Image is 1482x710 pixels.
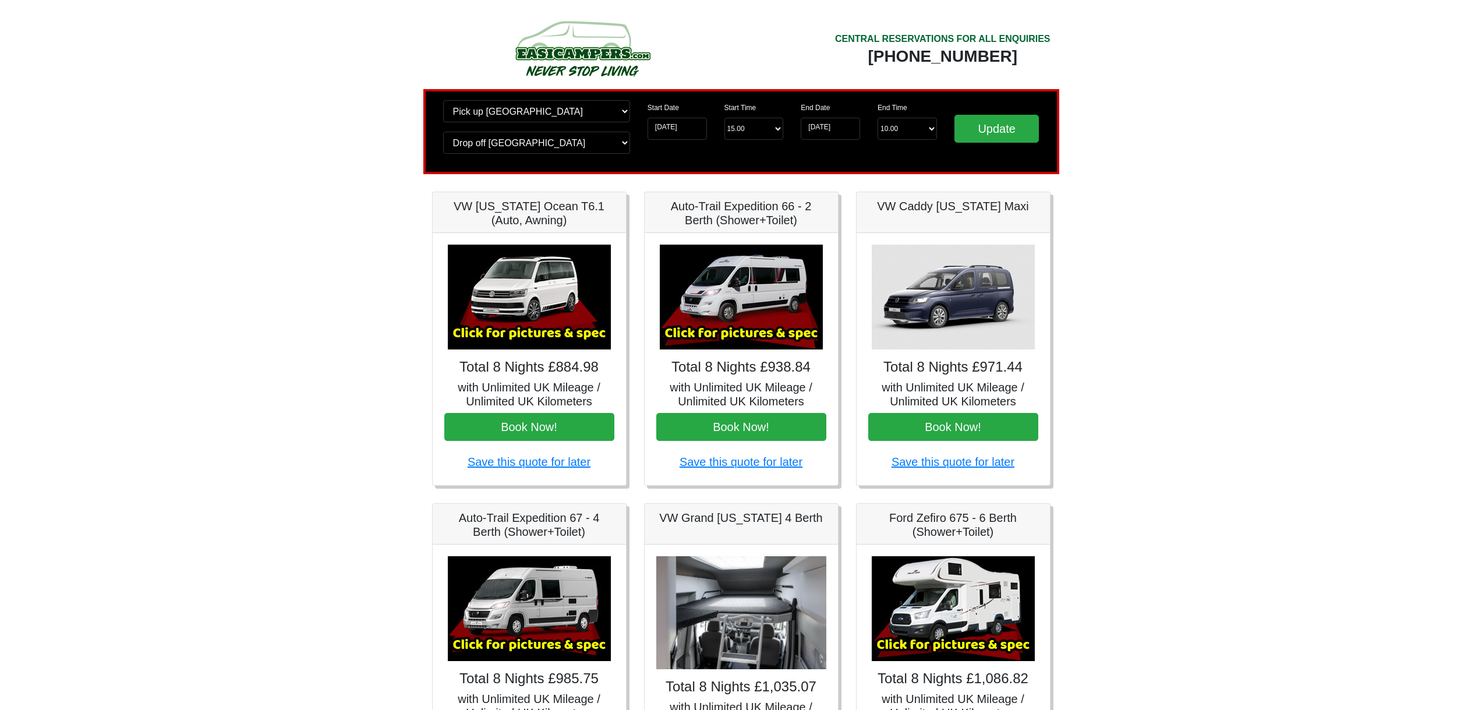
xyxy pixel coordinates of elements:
input: Return Date [801,118,860,140]
h4: Total 8 Nights £971.44 [868,359,1038,376]
button: Book Now! [656,413,826,441]
img: Auto-Trail Expedition 67 - 4 Berth (Shower+Toilet) [448,556,611,661]
h4: Total 8 Nights £1,035.07 [656,679,826,695]
a: Save this quote for later [680,455,802,468]
img: VW Grand California 4 Berth [656,556,826,670]
h4: Total 8 Nights £985.75 [444,670,614,687]
img: Ford Zefiro 675 - 6 Berth (Shower+Toilet) [872,556,1035,661]
button: Book Now! [444,413,614,441]
div: [PHONE_NUMBER] [835,46,1051,67]
label: End Date [801,103,830,113]
h5: Ford Zefiro 675 - 6 Berth (Shower+Toilet) [868,511,1038,539]
h5: with Unlimited UK Mileage / Unlimited UK Kilometers [444,380,614,408]
h5: with Unlimited UK Mileage / Unlimited UK Kilometers [656,380,826,408]
img: Auto-Trail Expedition 66 - 2 Berth (Shower+Toilet) [660,245,823,349]
label: Start Date [648,103,679,113]
img: VW California Ocean T6.1 (Auto, Awning) [448,245,611,349]
img: campers-checkout-logo.png [472,16,693,80]
a: Save this quote for later [468,455,590,468]
h5: Auto-Trail Expedition 66 - 2 Berth (Shower+Toilet) [656,199,826,227]
h4: Total 8 Nights £884.98 [444,359,614,376]
h4: Total 8 Nights £1,086.82 [868,670,1038,687]
img: VW Caddy California Maxi [872,245,1035,349]
a: Save this quote for later [892,455,1014,468]
h5: Auto-Trail Expedition 67 - 4 Berth (Shower+Toilet) [444,511,614,539]
h5: with Unlimited UK Mileage / Unlimited UK Kilometers [868,380,1038,408]
h5: VW Grand [US_STATE] 4 Berth [656,511,826,525]
input: Start Date [648,118,707,140]
button: Book Now! [868,413,1038,441]
h5: VW Caddy [US_STATE] Maxi [868,199,1038,213]
label: End Time [878,103,907,113]
input: Update [954,115,1039,143]
div: CENTRAL RESERVATIONS FOR ALL ENQUIRIES [835,32,1051,46]
h5: VW [US_STATE] Ocean T6.1 (Auto, Awning) [444,199,614,227]
h4: Total 8 Nights £938.84 [656,359,826,376]
label: Start Time [724,103,756,113]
